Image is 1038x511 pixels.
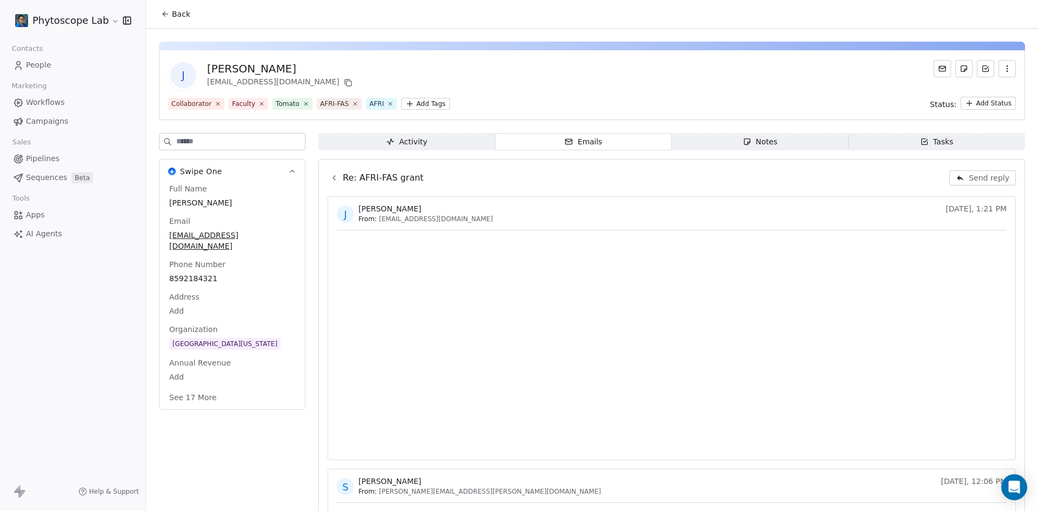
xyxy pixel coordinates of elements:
[7,78,51,94] span: Marketing
[379,215,493,223] span: [EMAIL_ADDRESS][DOMAIN_NAME]
[13,11,115,30] button: Phytoscope Lab
[358,203,421,214] span: [PERSON_NAME]
[920,136,954,148] div: Tasks
[180,166,222,177] span: Swipe One
[7,41,48,57] span: Contacts
[172,339,277,349] div: [GEOGRAPHIC_DATA][US_STATE]
[172,9,190,19] span: Back
[71,172,93,183] span: Beta
[9,112,137,130] a: Campaigns
[9,169,137,187] a: SequencesBeta
[168,168,176,175] img: Swipe One
[169,197,295,208] span: [PERSON_NAME]
[89,487,139,496] span: Help & Support
[9,150,137,168] a: Pipelines
[26,116,68,127] span: Campaigns
[358,215,377,223] span: From:
[379,487,601,496] span: [PERSON_NAME][EMAIL_ADDRESS][PERSON_NAME][DOMAIN_NAME]
[9,56,137,74] a: People
[8,134,36,150] span: Sales
[9,206,137,224] a: Apps
[320,99,349,109] div: AFRI-FAS
[386,136,427,148] div: Activity
[15,14,28,27] img: SK%20Logo%204k.jpg
[8,190,34,207] span: Tools
[167,183,209,194] span: Full Name
[369,99,384,109] div: AFRI
[159,160,305,183] button: Swipe OneSwipe One
[342,480,348,494] div: S
[32,14,109,28] span: Phytoscope Lab
[167,216,192,227] span: Email
[169,371,295,382] span: Add
[171,99,211,109] div: Collaborator
[170,62,196,88] span: J
[358,487,377,496] span: From:
[169,273,295,284] span: 8592184321
[167,357,233,368] span: Annual Revenue
[941,476,1007,487] span: [DATE], 12:06 PM
[26,97,65,108] span: Workflows
[276,99,300,109] div: Tomato
[167,259,228,270] span: Phone Number
[946,203,1007,214] span: [DATE], 1:21 PM
[26,172,67,183] span: Sequences
[207,61,355,76] div: [PERSON_NAME]
[358,476,421,487] span: [PERSON_NAME]
[169,306,295,316] span: Add
[9,94,137,111] a: Workflows
[163,388,223,407] button: See 17 More
[207,76,355,89] div: [EMAIL_ADDRESS][DOMAIN_NAME]
[159,183,305,409] div: Swipe OneSwipe One
[9,225,137,243] a: AI Agents
[930,99,956,110] span: Status:
[169,230,295,251] span: [EMAIL_ADDRESS][DOMAIN_NAME]
[26,153,59,164] span: Pipelines
[949,170,1016,185] button: Send reply
[26,59,51,71] span: People
[343,171,423,184] span: Re: AFRI-FAS grant
[401,98,450,110] button: Add Tags
[26,228,62,240] span: AI Agents
[155,4,197,24] button: Back
[1001,474,1027,500] div: Open Intercom Messenger
[167,291,202,302] span: Address
[232,99,255,109] div: Faculty
[743,136,777,148] div: Notes
[344,207,347,222] div: J
[167,324,220,335] span: Organization
[969,172,1009,183] span: Send reply
[78,487,139,496] a: Help & Support
[961,97,1016,110] button: Add Status
[26,209,45,221] span: Apps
